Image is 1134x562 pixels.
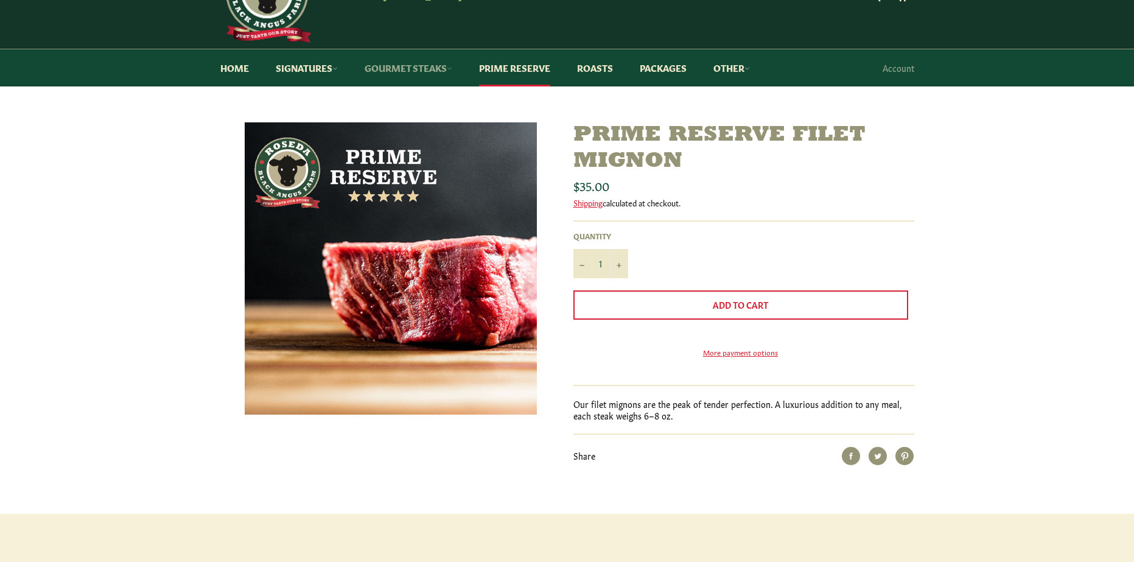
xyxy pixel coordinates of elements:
[573,449,595,462] span: Share
[573,347,908,357] a: More payment options
[573,290,908,320] button: Add to Cart
[573,122,914,175] h1: Prime Reserve Filet Mignon
[573,197,914,208] div: calculated at checkout.
[352,49,464,86] a: Gourmet Steaks
[245,122,537,415] img: Prime Reserve Filet Mignon
[467,49,562,86] a: Prime Reserve
[573,398,914,422] p: Our filet mignons are the peak of tender perfection. A luxurious addition to any meal, each steak...
[573,197,603,208] a: Shipping
[628,49,699,86] a: Packages
[573,177,609,194] span: $35.00
[701,49,762,86] a: Other
[565,49,625,86] a: Roasts
[573,231,628,241] label: Quantity
[877,50,920,86] a: Account
[208,49,261,86] a: Home
[573,249,592,278] button: Reduce item quantity by one
[713,298,768,311] span: Add to Cart
[610,249,628,278] button: Increase item quantity by one
[264,49,350,86] a: Signatures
